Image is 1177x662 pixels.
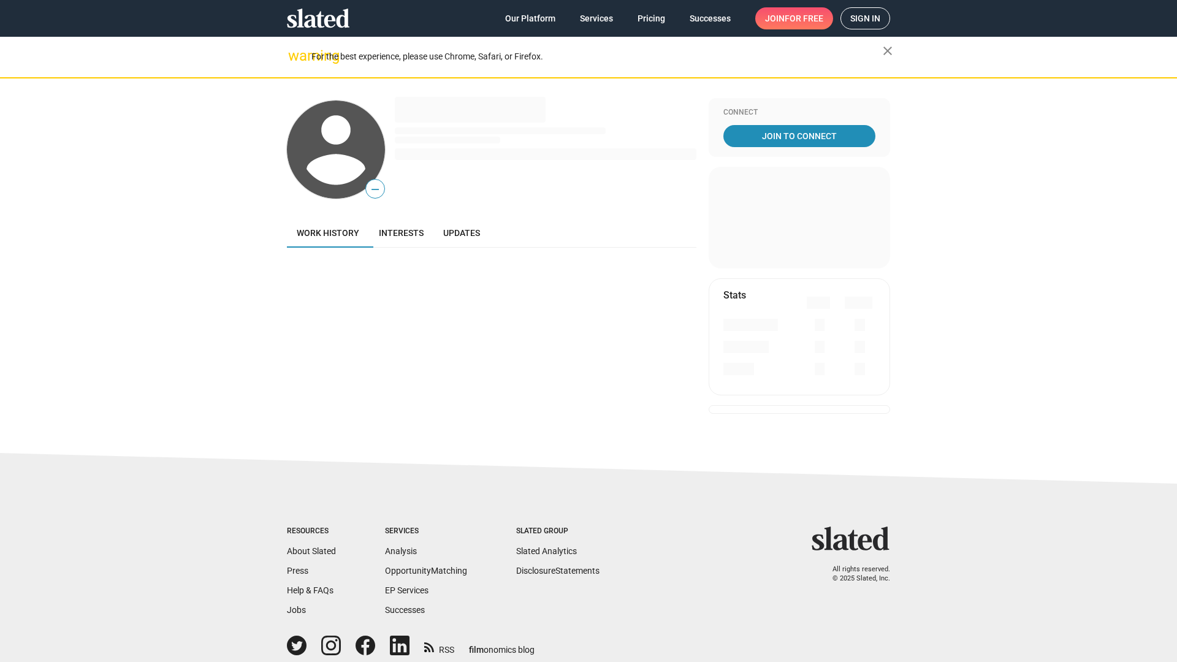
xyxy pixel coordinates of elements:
a: Successes [680,7,741,29]
span: Work history [297,228,359,238]
span: Join [765,7,823,29]
a: Pricing [628,7,675,29]
span: Join To Connect [726,125,873,147]
span: Our Platform [505,7,555,29]
a: Our Platform [495,7,565,29]
a: Updates [433,218,490,248]
span: film [469,645,484,655]
a: About Slated [287,546,336,556]
span: — [366,181,384,197]
a: Joinfor free [755,7,833,29]
a: OpportunityMatching [385,566,467,576]
a: EP Services [385,585,429,595]
span: for free [785,7,823,29]
div: Slated Group [516,527,600,536]
a: Work history [287,218,369,248]
span: Sign in [850,8,880,29]
a: filmonomics blog [469,634,535,656]
a: Jobs [287,605,306,615]
a: Press [287,566,308,576]
a: Help & FAQs [287,585,333,595]
mat-icon: warning [288,48,303,63]
mat-icon: close [880,44,895,58]
span: Pricing [638,7,665,29]
a: Sign in [840,7,890,29]
span: Interests [379,228,424,238]
span: Services [580,7,613,29]
div: Services [385,527,467,536]
p: All rights reserved. © 2025 Slated, Inc. [820,565,890,583]
a: Interests [369,218,433,248]
div: Resources [287,527,336,536]
mat-card-title: Stats [723,289,746,302]
a: Successes [385,605,425,615]
span: Updates [443,228,480,238]
a: Join To Connect [723,125,875,147]
div: For the best experience, please use Chrome, Safari, or Firefox. [311,48,883,65]
a: Services [570,7,623,29]
a: Slated Analytics [516,546,577,556]
a: Analysis [385,546,417,556]
a: RSS [424,637,454,656]
div: Connect [723,108,875,118]
span: Successes [690,7,731,29]
a: DisclosureStatements [516,566,600,576]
